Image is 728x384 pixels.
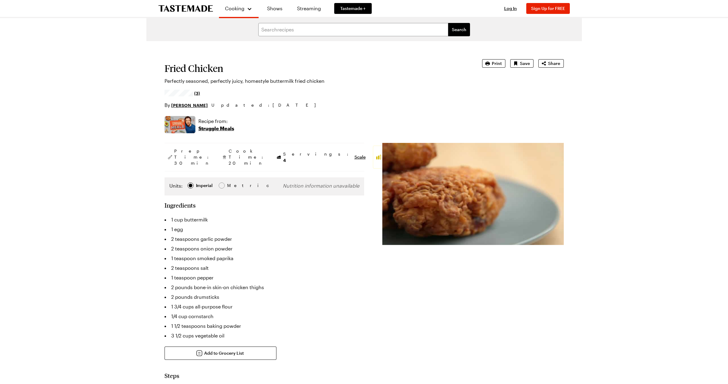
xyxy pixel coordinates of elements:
a: To Tastemade Home Page [158,5,213,12]
button: Scale [354,154,366,160]
li: 2 teaspoons salt [165,263,364,273]
li: 1 1/2 teaspoons baking powder [165,321,364,331]
li: 1 teaspoon smoked paprika [165,253,364,263]
h2: Steps [165,372,364,379]
a: [PERSON_NAME] [171,102,208,108]
li: 2 pounds drumsticks [165,292,364,302]
li: 1 teaspoon pepper [165,273,364,282]
button: filters [448,23,470,36]
p: Recipe from: [198,118,234,125]
a: 4.65/5 stars from 3 reviews [165,91,200,95]
span: Nutrition information unavailable [283,183,359,189]
span: Cook Time: 20 min [229,148,266,166]
label: Units: [169,182,183,189]
button: Log In [498,5,523,11]
a: Recipe from:Struggle Meals [198,118,234,132]
span: Servings: [283,151,351,163]
p: Perfectly seasoned, perfectly juicy, homestyle buttermilk fried chicken [165,77,465,85]
button: Add to Grocery List [165,347,276,360]
li: 1/4 cup cornstarch [165,311,364,321]
h2: Ingredients [165,202,196,209]
span: Tastemade + [340,5,366,11]
span: Cooking [225,5,244,11]
li: 1 3/4 cups all-purpose flour [165,302,364,311]
p: Struggle Meals [198,125,234,132]
p: By [165,102,208,109]
button: Sign Up for FREE [526,3,570,14]
a: Tastemade + [334,3,372,14]
span: Imperial [196,182,213,189]
li: 2 pounds bone-in skin-on chicken thighs [165,282,364,292]
img: Show where recipe is used [165,116,195,133]
button: Share [538,59,564,68]
button: Cooking [225,2,253,15]
li: 3 1/2 cups vegetable oil [165,331,364,340]
span: Prep Time: 30 min [174,148,212,166]
span: 4 [283,157,286,163]
span: Add to Grocery List [204,350,244,356]
span: Search [452,27,466,33]
span: (3) [194,90,200,96]
button: Save recipe [510,59,534,68]
li: 1 cup buttermilk [165,215,364,224]
li: 2 teaspoons onion powder [165,244,364,253]
span: Sign Up for FREE [531,6,565,11]
span: Updated : [DATE] [211,102,322,108]
span: Metric [227,182,240,189]
h1: Fried Chicken [165,63,465,74]
span: Log In [504,6,517,11]
span: Share [548,60,560,66]
div: Imperial Metric [169,182,240,191]
span: Save [520,60,530,66]
li: 1 egg [165,224,364,234]
li: 2 teaspoons garlic powder [165,234,364,244]
button: Print [482,59,505,68]
span: Print [492,60,502,66]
